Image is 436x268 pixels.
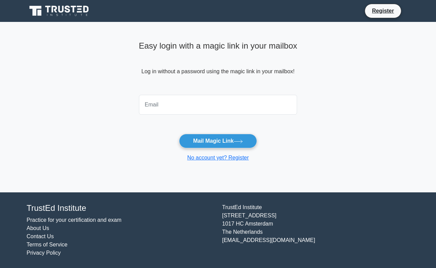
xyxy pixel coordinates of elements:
a: Contact Us [27,233,54,239]
a: Privacy Policy [27,250,61,256]
div: Log in without a password using the magic link in your mailbox! [139,38,297,92]
a: Practice for your certification and exam [27,217,122,223]
a: Register [368,7,398,15]
a: Terms of Service [27,242,68,247]
input: Email [139,95,297,115]
a: About Us [27,225,49,231]
h4: Easy login with a magic link in your mailbox [139,41,297,51]
h4: TrustEd Institute [27,203,214,213]
a: No account yet? Register [187,155,249,161]
div: TrustEd Institute [STREET_ADDRESS] 1017 HC Amsterdam The Netherlands [EMAIL_ADDRESS][DOMAIN_NAME] [218,203,414,257]
button: Mail Magic Link [179,134,257,148]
